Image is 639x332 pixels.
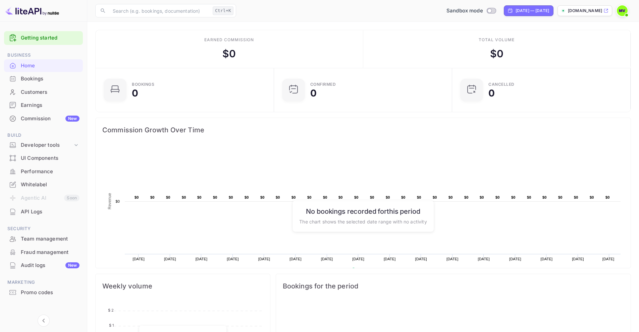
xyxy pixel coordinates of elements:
text: [DATE] [572,257,584,261]
div: 0 [488,88,495,98]
div: Bookings [132,82,154,86]
text: $0 [291,195,296,199]
a: Performance [4,165,83,178]
text: Revenue [107,193,112,209]
div: Confirmed [310,82,336,86]
text: $0 [574,195,578,199]
div: CommissionNew [4,112,83,125]
span: Security [4,225,83,233]
div: Home [21,62,79,70]
text: [DATE] [352,257,364,261]
div: Team management [4,233,83,246]
text: [DATE] [164,257,176,261]
text: $0 [448,195,453,199]
div: Ctrl+K [213,6,233,15]
a: Earnings [4,99,83,111]
div: Fraud management [21,249,79,256]
text: $0 [605,195,610,199]
button: Collapse navigation [38,315,50,327]
text: [DATE] [415,257,427,261]
div: Total volume [479,37,515,43]
h6: No bookings recorded for this period [299,207,427,215]
a: Whitelabel [4,178,83,191]
text: [DATE] [478,257,490,261]
div: Promo codes [4,286,83,299]
a: Team management [4,233,83,245]
text: [DATE] [258,257,270,261]
a: API Logs [4,205,83,218]
a: Home [4,59,83,72]
text: $0 [197,195,202,199]
span: Marketing [4,279,83,286]
text: $0 [386,195,390,199]
div: Performance [21,168,79,176]
div: Promo codes [21,289,79,296]
text: $0 [433,195,437,199]
a: Customers [4,86,83,98]
div: Fraud management [4,246,83,259]
div: 0 [132,88,138,98]
div: Getting started [4,31,83,45]
div: [DATE] — [DATE] [516,8,549,14]
span: Bookings for the period [283,281,624,291]
text: $0 [307,195,312,199]
text: [DATE] [446,257,459,261]
p: [DOMAIN_NAME] [568,8,602,14]
div: $ 0 [490,46,503,61]
div: 0 [310,88,317,98]
div: Earnings [4,99,83,112]
tspan: $ 2 [108,308,114,313]
text: [DATE] [509,257,521,261]
text: Revenue [358,268,375,272]
div: Commission [21,115,79,123]
text: $0 [115,199,120,203]
span: Business [4,52,83,59]
text: $0 [558,195,563,199]
text: $0 [542,195,547,199]
text: $0 [590,195,594,199]
text: [DATE] [602,257,615,261]
text: $0 [229,195,233,199]
div: Developer tools [21,141,73,149]
text: $0 [135,195,139,199]
div: API Logs [21,208,79,216]
text: [DATE] [541,257,553,261]
div: Audit logsNew [4,259,83,272]
span: Commission Growth Over Time [102,125,624,135]
text: $0 [401,195,406,199]
span: Sandbox mode [446,7,483,15]
div: Developer tools [4,139,83,151]
text: $0 [323,195,327,199]
text: $0 [166,195,170,199]
img: Michael Vogt [617,5,628,16]
span: Build [4,132,83,139]
text: [DATE] [384,257,396,261]
text: $0 [213,195,217,199]
text: [DATE] [196,257,208,261]
text: [DATE] [289,257,302,261]
span: Weekly volume [102,281,263,291]
tspan: $ 1 [109,323,114,328]
div: Bookings [21,75,79,83]
div: Earned commission [204,37,254,43]
div: Audit logs [21,262,79,269]
text: $0 [495,195,500,199]
text: $0 [370,195,374,199]
text: $0 [260,195,265,199]
div: API Logs [4,205,83,218]
div: Customers [4,86,83,99]
text: $0 [511,195,516,199]
div: New [65,262,79,268]
text: $0 [527,195,531,199]
text: [DATE] [133,257,145,261]
text: $0 [417,195,421,199]
text: $0 [338,195,343,199]
a: Fraud management [4,246,83,258]
text: [DATE] [321,257,333,261]
img: LiteAPI logo [5,5,59,16]
div: New [65,116,79,122]
text: $0 [354,195,359,199]
div: UI Components [21,154,79,162]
